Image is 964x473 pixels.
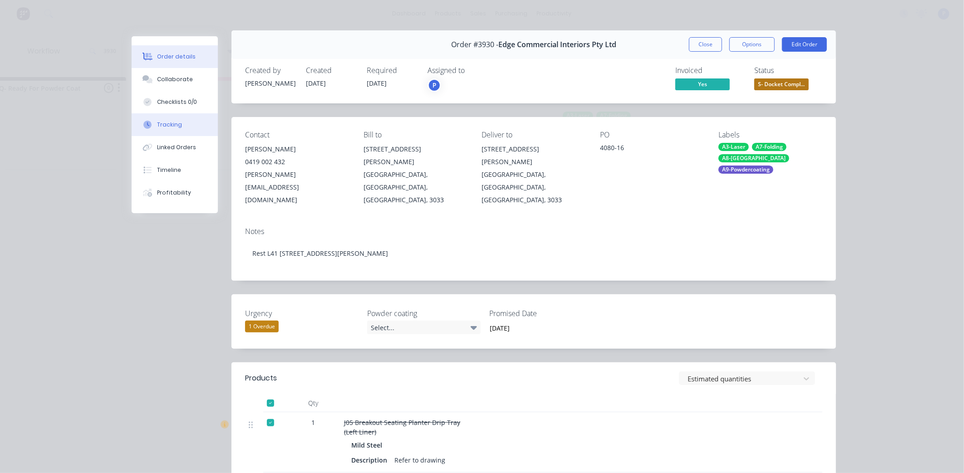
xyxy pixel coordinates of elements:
[718,166,773,174] div: A9-Powdercoating
[600,143,704,156] div: 4080-16
[245,143,349,156] div: [PERSON_NAME]
[482,143,586,206] div: [STREET_ADDRESS][PERSON_NAME][GEOGRAPHIC_DATA], [GEOGRAPHIC_DATA], [GEOGRAPHIC_DATA], 3033
[245,168,349,206] div: [PERSON_NAME][EMAIL_ADDRESS][DOMAIN_NAME]
[132,181,218,204] button: Profitability
[367,321,481,334] div: Select...
[245,131,349,139] div: Contact
[600,131,704,139] div: PO
[306,66,356,75] div: Created
[132,91,218,113] button: Checklists 0/0
[245,143,349,206] div: [PERSON_NAME]0419 002 432[PERSON_NAME][EMAIL_ADDRESS][DOMAIN_NAME]
[157,75,193,83] div: Collaborate
[451,40,498,49] span: Order #3930 -
[364,143,467,206] div: [STREET_ADDRESS][PERSON_NAME][GEOGRAPHIC_DATA], [GEOGRAPHIC_DATA], [GEOGRAPHIC_DATA], 3033
[391,453,449,467] div: Refer to drawing
[718,143,749,151] div: A3-Laser
[498,40,616,49] span: Edge Commercial Interiors Pty Ltd
[132,159,218,181] button: Timeline
[245,321,279,332] div: 1 Overdue
[364,168,467,206] div: [GEOGRAPHIC_DATA], [GEOGRAPHIC_DATA], [GEOGRAPHIC_DATA], 3033
[306,79,326,88] span: [DATE]
[675,78,730,90] span: Yes
[245,308,359,319] label: Urgency
[157,121,182,129] div: Tracking
[482,143,586,168] div: [STREET_ADDRESS][PERSON_NAME]
[311,418,315,427] span: 1
[157,189,191,197] div: Profitability
[489,308,603,319] label: Promised Date
[367,79,387,88] span: [DATE]
[367,66,417,75] div: Required
[364,143,467,168] div: [STREET_ADDRESS][PERSON_NAME]
[752,143,787,151] div: A7-Folding
[245,227,822,236] div: Notes
[245,239,822,267] div: Rest L41 [STREET_ADDRESS][PERSON_NAME]
[718,154,789,162] div: A8-[GEOGRAPHIC_DATA]
[364,131,467,139] div: Bill to
[428,78,441,92] button: P
[157,98,197,106] div: Checklists 0/0
[245,66,295,75] div: Created by
[344,418,460,436] span: J05 Breakout Seating Planter Drip Tray (Left Liner)
[483,321,596,335] input: Enter date
[132,45,218,68] button: Order details
[351,453,391,467] div: Description
[367,308,481,319] label: Powder coating
[675,66,743,75] div: Invoiced
[351,439,386,452] div: Mild Steel
[482,131,586,139] div: Deliver to
[718,131,822,139] div: Labels
[729,37,775,52] button: Options
[245,156,349,168] div: 0419 002 432
[245,373,277,384] div: Products
[689,37,722,52] button: Close
[286,394,340,412] div: Qty
[754,78,809,92] button: S- Docket Compl...
[132,136,218,159] button: Linked Orders
[428,66,518,75] div: Assigned to
[157,166,181,174] div: Timeline
[754,78,809,90] span: S- Docket Compl...
[157,143,196,151] div: Linked Orders
[132,113,218,136] button: Tracking
[132,68,218,91] button: Collaborate
[482,168,586,206] div: [GEOGRAPHIC_DATA], [GEOGRAPHIC_DATA], [GEOGRAPHIC_DATA], 3033
[245,78,295,88] div: [PERSON_NAME]
[754,66,822,75] div: Status
[157,53,196,61] div: Order details
[782,37,827,52] button: Edit Order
